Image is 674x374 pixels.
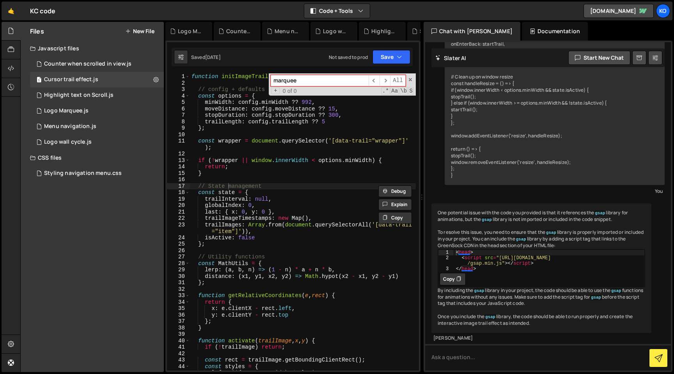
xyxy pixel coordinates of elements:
[424,22,520,41] div: Chat with [PERSON_NAME]
[44,139,92,146] div: Logo wall cycle.js
[167,125,190,132] div: 9
[167,338,190,344] div: 40
[380,75,390,86] span: ​
[167,305,190,312] div: 35
[167,344,190,351] div: 41
[390,87,399,95] span: CaseSensitive Search
[420,27,445,35] div: Styling navigation menu.css
[125,28,154,34] button: New File
[167,357,190,363] div: 43
[399,87,408,95] span: Whole Word Search
[167,209,190,215] div: 21
[205,54,221,61] div: [DATE]
[30,103,164,119] div: 16048/43008.js
[304,4,370,18] button: Code + Tools
[568,51,630,65] button: Start new chat
[30,27,44,36] h2: Files
[167,351,190,357] div: 42
[271,87,280,94] span: Toggle Replace mode
[433,335,649,342] div: [PERSON_NAME]
[610,288,622,294] code: gsap
[44,123,96,130] div: Menu navigation.js
[167,312,190,319] div: 36
[447,187,663,195] div: You
[167,119,190,125] div: 8
[167,286,190,293] div: 32
[167,222,190,235] div: 23
[275,27,300,35] div: Menu navigation.js
[378,185,412,197] button: Debug
[167,132,190,138] div: 10
[167,363,190,370] div: 44
[167,299,190,306] div: 34
[191,54,221,61] div: Saved
[167,106,190,112] div: 6
[44,61,131,68] div: Counter when scrolled in view.js
[545,230,557,235] code: gsap
[167,241,190,248] div: 25
[167,280,190,286] div: 31
[438,266,454,272] div: 3
[167,93,190,100] div: 4
[167,196,190,203] div: 19
[167,325,190,331] div: 38
[435,54,466,62] h2: Slater AI
[167,170,190,177] div: 15
[440,273,466,285] button: Copy
[167,273,190,280] div: 30
[390,75,406,86] span: Alt-Enter
[431,203,651,333] div: One potential issue with the code you provided is that it references the library for animations, ...
[44,170,122,177] div: Styling navigation menu.css
[30,72,164,87] div: 16048/44202.js
[21,150,164,166] div: CSS files
[167,254,190,260] div: 27
[280,88,300,94] span: 0 of 0
[30,6,55,16] div: KC code
[167,183,190,190] div: 17
[167,164,190,170] div: 14
[167,99,190,106] div: 5
[271,75,369,86] input: Search for
[378,199,412,210] button: Explain
[522,22,588,41] div: Documentation
[37,77,41,84] span: 1
[656,4,670,18] a: Ko
[167,260,190,267] div: 28
[167,86,190,93] div: 3
[167,331,190,338] div: 39
[167,202,190,209] div: 20
[178,27,203,35] div: Logo Marquee.js
[438,255,454,266] div: 2
[167,138,190,151] div: 11
[594,210,606,216] code: gsap
[438,250,454,255] div: 1
[329,54,368,61] div: Not saved to prod
[372,50,410,64] button: Save
[44,92,114,99] div: Highlight text on Scroll.js
[167,292,190,299] div: 33
[167,215,190,222] div: 22
[484,314,496,320] code: gsap
[167,151,190,157] div: 12
[590,295,602,300] code: gsap
[30,134,164,150] div: 16048/44439.js
[481,217,493,223] code: gsap
[2,2,21,20] a: 🤙
[323,27,348,35] div: Logo wall cycle.js
[369,75,380,86] span: ​
[378,212,412,224] button: Copy
[21,41,164,56] div: Javascript files
[44,76,98,83] div: Cursor trail effect.js
[167,235,190,241] div: 24
[167,112,190,119] div: 7
[515,237,527,242] code: gsap
[167,318,190,325] div: 37
[371,27,396,35] div: Highlight text on Scroll.js
[584,4,654,18] a: [DOMAIN_NAME]
[474,288,485,294] code: gsap
[30,87,164,103] div: 16048/44179.js
[167,176,190,183] div: 16
[167,73,190,80] div: 1
[167,157,190,164] div: 13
